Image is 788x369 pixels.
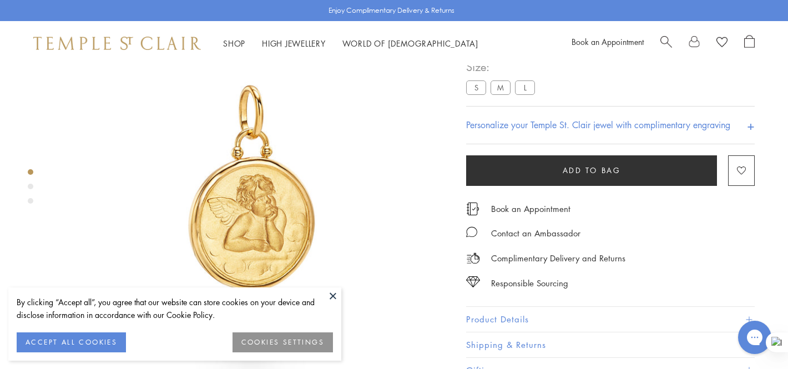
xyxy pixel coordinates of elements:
img: icon_appointment.svg [466,203,479,215]
img: MessageIcon-01_2.svg [466,226,477,237]
img: icon_delivery.svg [466,251,480,265]
button: Product Details [466,307,755,332]
label: S [466,80,486,94]
label: L [515,80,535,94]
div: Product gallery navigation [28,166,33,213]
div: Contact an Ambassador [491,226,580,240]
button: ACCEPT ALL COOKIES [17,332,126,352]
a: Open Shopping Bag [744,35,755,52]
img: icon_sourcing.svg [466,276,480,287]
a: Book an Appointment [491,203,570,215]
a: View Wishlist [716,35,728,52]
button: COOKIES SETTINGS [233,332,333,352]
a: ShopShop [223,38,245,49]
h4: Personalize your Temple St. Clair jewel with complimentary engraving [466,118,730,132]
p: Complimentary Delivery and Returns [491,251,625,265]
a: Book an Appointment [572,36,644,47]
span: Add to bag [563,164,621,176]
button: Add to bag [466,155,717,186]
h4: + [747,115,755,135]
button: Shipping & Returns [466,332,755,357]
a: World of [DEMOGRAPHIC_DATA]World of [DEMOGRAPHIC_DATA] [342,38,478,49]
span: Size: [466,58,539,76]
a: High JewelleryHigh Jewellery [262,38,326,49]
div: Responsible Sourcing [491,276,568,290]
div: By clicking “Accept all”, you agree that our website can store cookies on your device and disclos... [17,296,333,321]
a: Search [660,35,672,52]
iframe: Gorgias live chat messenger [733,317,777,358]
img: Temple St. Clair [33,37,201,50]
label: M [491,80,511,94]
p: Enjoy Complimentary Delivery & Returns [329,5,454,16]
nav: Main navigation [223,37,478,50]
